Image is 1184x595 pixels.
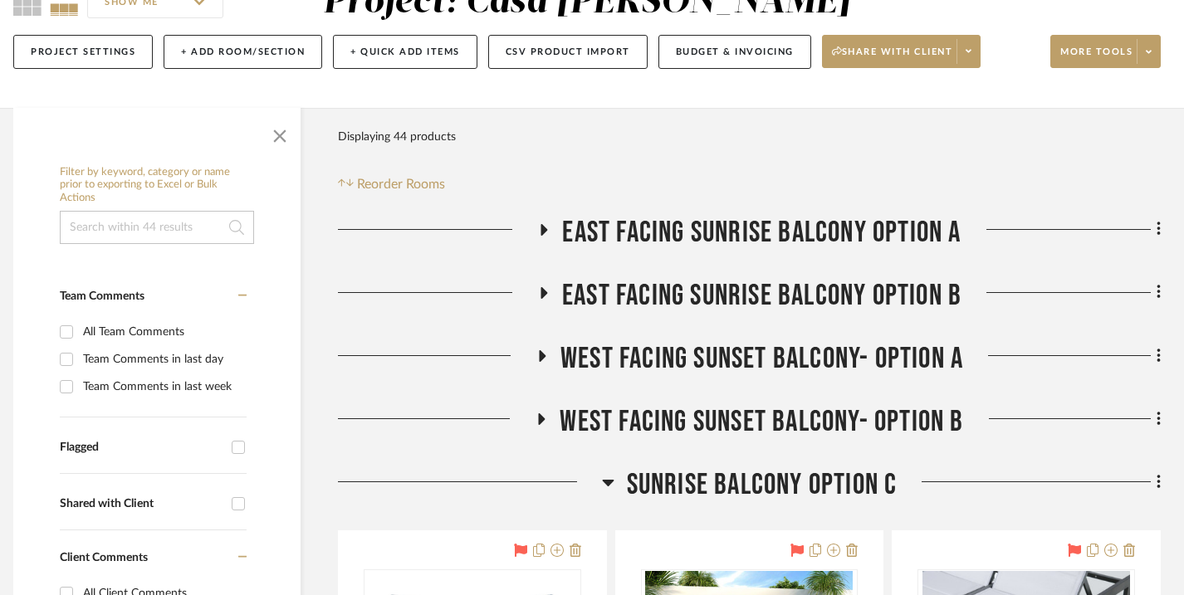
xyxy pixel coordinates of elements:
[560,341,963,377] span: West Facing Sunset Balcony- Option A
[562,215,961,251] span: East Facing Sunrise Balcony Option A
[627,467,898,503] span: Sunrise Balcony Option C
[338,120,456,154] div: Displaying 44 products
[333,35,477,69] button: + Quick Add Items
[60,552,148,563] span: Client Comments
[822,35,981,68] button: Share with client
[164,35,322,69] button: + Add Room/Section
[60,290,144,302] span: Team Comments
[60,441,223,455] div: Flagged
[1060,46,1133,71] span: More tools
[83,346,242,373] div: Team Comments in last day
[562,278,961,314] span: East Facing Sunrise Balcony Option B
[13,35,153,69] button: Project Settings
[658,35,811,69] button: Budget & Invoicing
[560,404,963,440] span: West Facing Sunset Balcony- Option B
[60,211,254,244] input: Search within 44 results
[1050,35,1161,68] button: More tools
[83,319,242,345] div: All Team Comments
[338,174,445,194] button: Reorder Rooms
[263,116,296,149] button: Close
[60,497,223,511] div: Shared with Client
[357,174,445,194] span: Reorder Rooms
[832,46,953,71] span: Share with client
[60,166,254,205] h6: Filter by keyword, category or name prior to exporting to Excel or Bulk Actions
[83,373,242,400] div: Team Comments in last week
[488,35,648,69] button: CSV Product Import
